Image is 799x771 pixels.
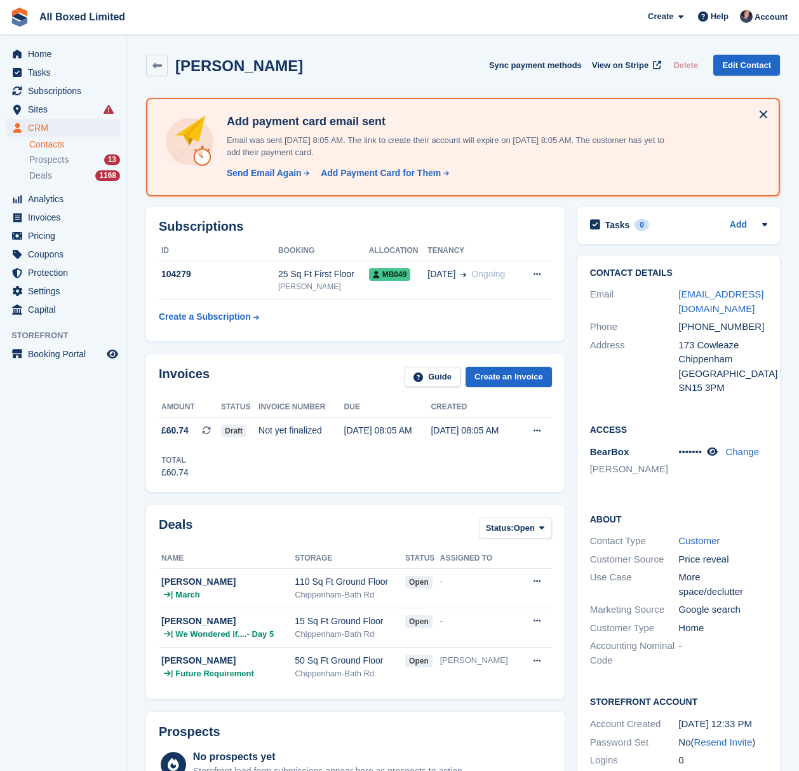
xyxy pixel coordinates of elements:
[678,639,767,667] div: -
[678,338,767,353] div: 173 Cowleaze
[6,64,120,81] a: menu
[6,82,120,100] a: menu
[466,367,552,388] a: Create an Invoice
[105,346,120,362] a: Preview store
[590,603,679,617] div: Marketing Source
[369,241,428,261] th: Allocation
[316,167,450,180] a: Add Payment Card for Them
[159,725,220,739] h2: Prospects
[28,301,104,318] span: Capital
[193,749,465,765] div: No prospects yet
[440,615,520,627] div: -
[489,55,582,76] button: Sync payment methods
[295,628,405,641] div: Chippenham-Bath Rd
[678,367,767,381] div: [GEOGRAPHIC_DATA]
[590,320,679,334] div: Phone
[514,522,535,535] span: Open
[691,737,756,747] span: ( )
[278,268,369,281] div: 25 Sq Ft First Floor
[590,287,679,316] div: Email
[678,753,767,768] div: 0
[104,104,114,114] i: Smart entry sync failures have occurred
[590,570,679,599] div: Use Case
[678,289,763,314] a: [EMAIL_ADDRESS][DOMAIN_NAME]
[678,570,767,599] div: More space/declutter
[6,100,120,118] a: menu
[161,466,189,479] div: £60.74
[295,575,405,589] div: 110 Sq Ft Ground Floor
[431,424,518,437] div: [DATE] 08:05 AM
[29,153,120,167] a: Prospects 13
[486,522,514,535] span: Status:
[678,735,767,750] div: No
[405,367,460,388] a: Guide
[161,654,295,667] div: [PERSON_NAME]
[28,345,104,363] span: Booking Portal
[730,218,747,233] a: Add
[590,512,767,525] h2: About
[678,552,767,567] div: Price reveal
[440,549,520,569] th: Assigned to
[227,167,302,180] div: Send Email Again
[175,589,199,601] span: March
[590,534,679,549] div: Contact Type
[405,615,433,628] span: open
[171,667,173,680] span: |
[28,119,104,137] span: CRM
[221,425,246,437] span: Draft
[590,735,679,750] div: Password Set
[6,345,120,363] a: menu
[6,264,120,282] a: menu
[725,446,759,457] a: Change
[295,654,405,667] div: 50 Sq Ft Ground Floor
[678,621,767,636] div: Home
[159,268,278,281] div: 104279
[28,264,104,282] span: Protection
[678,352,767,367] div: Chippenham
[440,654,520,667] div: [PERSON_NAME]
[6,227,120,245] a: menu
[171,628,173,641] span: |
[405,655,433,667] span: open
[29,170,52,182] span: Deals
[678,381,767,395] div: SN15 3PM
[321,167,441,180] div: Add Payment Card for Them
[258,424,344,437] div: Not yet finalized
[369,268,411,281] span: MB049
[295,667,405,680] div: Chippenham-Bath Rd
[175,667,254,680] span: Future Requirement
[590,717,679,732] div: Account Created
[678,446,702,457] span: •••••••
[29,169,120,182] a: Deals 1168
[678,717,767,732] div: [DATE] 12:33 PM
[590,268,767,278] h2: Contact Details
[159,310,251,324] div: Create a Subscription
[587,55,664,76] a: View on Stripe
[590,552,679,567] div: Customer Source
[668,55,703,76] button: Delete
[222,134,666,159] p: Email was sent [DATE] 8:05 AM. The link to create their account will expire on [DATE] 8:05 AM. Th...
[29,154,69,166] span: Prospects
[590,423,767,435] h2: Access
[678,535,720,546] a: Customer
[678,603,767,617] div: Google search
[427,241,520,261] th: Tenancy
[28,45,104,63] span: Home
[740,10,753,23] img: Dan Goss
[6,190,120,208] a: menu
[95,170,120,181] div: 1168
[258,397,344,418] th: Invoice number
[175,57,303,74] h2: [PERSON_NAME]
[590,639,679,667] div: Accounting Nominal Code
[28,82,104,100] span: Subscriptions
[163,114,217,168] img: add-payment-card-4dbda4983b697a7845d177d07a5d71e8a16f1ec00487972de202a45f1e8132f5.svg
[590,621,679,636] div: Customer Type
[159,241,278,261] th: ID
[159,397,221,418] th: Amount
[161,575,295,589] div: [PERSON_NAME]
[471,269,505,279] span: Ongoing
[34,6,130,27] a: All Boxed Limited
[6,301,120,318] a: menu
[161,615,295,628] div: [PERSON_NAME]
[28,64,104,81] span: Tasks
